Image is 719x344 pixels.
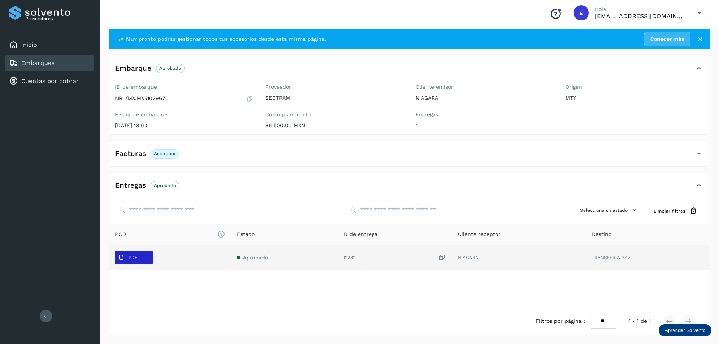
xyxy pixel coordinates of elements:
[659,324,711,336] div: Aprender Solvento
[115,230,225,238] span: POD
[159,66,181,71] p: Aprobado
[416,122,554,129] p: 1
[577,204,642,216] button: Selecciona un estado
[565,84,704,90] label: Origen
[654,208,685,214] span: Limpiar filtros
[109,179,710,198] div: EntregasAprobado
[565,95,704,101] p: MTY
[109,62,710,81] div: EmbarqueAprobado
[265,84,403,90] label: Proveedor
[265,95,403,101] p: SECTRAM
[416,84,554,90] label: Cliente emisor
[129,255,137,260] p: PDF
[243,255,268,261] span: Aprobado
[458,230,500,238] span: Cliente receptor
[5,73,94,89] div: Cuentas por cobrar
[595,6,685,12] p: Hola,
[644,32,690,46] a: Conocer más
[237,230,255,238] span: Estado
[5,55,94,71] div: Embarques
[115,84,253,90] label: ID de embarque
[265,122,403,129] p: $6,500.00 MXN
[416,95,554,101] p: NIAGARA
[115,111,253,118] label: Fecha de embarque
[115,95,169,102] p: NBL/MX.MX51029670
[536,317,585,325] span: Filtros por página :
[452,245,586,270] td: NIAGARA
[154,151,176,156] p: Aceptada
[21,77,79,85] a: Cuentas por cobrar
[115,150,146,158] h4: Facturas
[115,251,153,264] button: PDF
[342,254,446,262] div: 92282
[665,327,705,333] p: Aprender Solvento
[21,41,37,48] a: Inicio
[118,35,326,43] span: ✨ Muy pronto podrás gestionar todos tus accesorios desde esta misma página.
[115,64,151,73] h4: Embarque
[595,12,685,20] p: sectram23@gmail.com
[21,59,54,66] a: Embarques
[109,147,710,166] div: FacturasAceptada
[648,204,704,218] button: Limpiar filtros
[25,16,91,21] p: Proveedores
[115,181,146,190] h4: Entregas
[342,230,377,238] span: ID de entrega
[586,245,710,270] td: TRANSFER A 3SV
[115,122,253,129] p: [DATE] 18:00
[592,230,611,238] span: Destino
[628,317,651,325] span: 1 - 1 de 1
[265,111,403,118] label: Costo planificado
[5,37,94,53] div: Inicio
[154,183,176,188] p: Aprobado
[416,111,554,118] label: Entregas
